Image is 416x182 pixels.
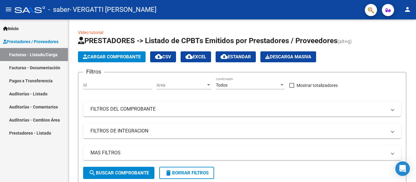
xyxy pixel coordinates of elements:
[69,3,157,16] span: - VERGATTI [PERSON_NAME]
[155,54,171,60] span: CSV
[185,54,206,60] span: EXCEL
[260,51,316,62] button: Descarga Masiva
[83,167,154,179] button: Buscar Comprobante
[395,161,410,176] div: Open Intercom Messenger
[159,167,214,179] button: Borrar Filtros
[89,170,149,176] span: Buscar Comprobante
[83,67,104,76] h3: Filtros
[404,6,411,13] mat-icon: person
[165,169,172,177] mat-icon: delete
[83,54,141,60] span: Cargar Comprobante
[48,3,69,16] span: - saber
[297,82,338,89] span: Mostrar totalizadores
[185,53,193,60] mat-icon: cloud_download
[3,25,19,32] span: Inicio
[90,128,386,134] mat-panel-title: FILTROS DE INTEGRACION
[90,149,386,156] mat-panel-title: MAS FILTROS
[216,51,256,62] button: Estandar
[78,51,146,62] button: Cargar Comprobante
[5,6,12,13] mat-icon: menu
[165,170,209,176] span: Borrar Filtros
[181,51,211,62] button: EXCEL
[89,169,96,177] mat-icon: search
[150,51,176,62] button: CSV
[265,54,311,60] span: Descarga Masiva
[83,146,401,160] mat-expansion-panel-header: MAS FILTROS
[83,102,401,116] mat-expansion-panel-header: FILTROS DEL COMPROBANTE
[220,54,251,60] span: Estandar
[90,106,386,112] mat-panel-title: FILTROS DEL COMPROBANTE
[216,83,227,88] span: Todos
[78,36,337,45] span: PRESTADORES -> Listado de CPBTs Emitidos por Prestadores / Proveedores
[83,124,401,138] mat-expansion-panel-header: FILTROS DE INTEGRACION
[157,83,206,88] span: Area
[78,30,103,35] a: Video tutorial
[3,38,58,45] span: Prestadores / Proveedores
[220,53,228,60] mat-icon: cloud_download
[260,51,316,62] app-download-masive: Descarga masiva de comprobantes (adjuntos)
[155,53,162,60] mat-icon: cloud_download
[337,39,352,44] span: (alt+q)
